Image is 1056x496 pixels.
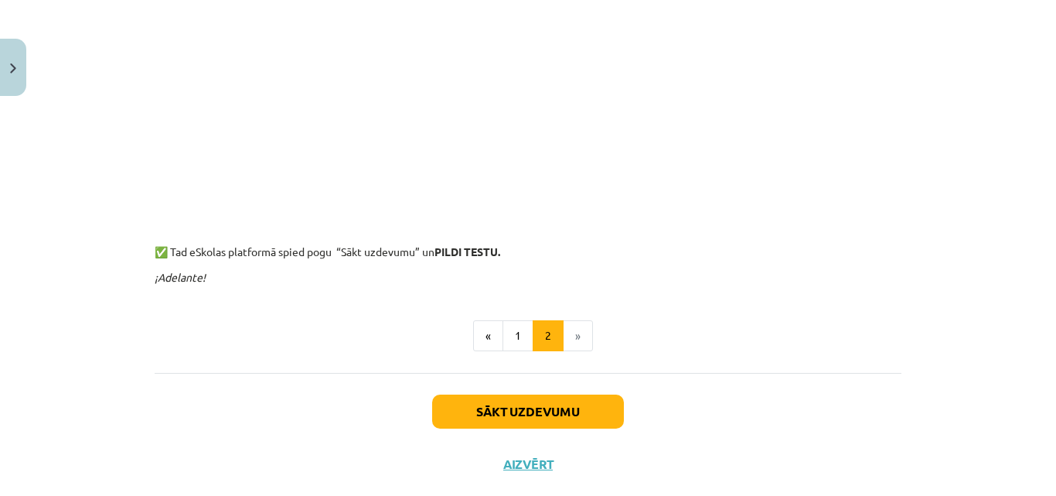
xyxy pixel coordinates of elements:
p: ✅ Tad eSkolas platformā spied pogu “Sākt uzdevumu” un [155,244,901,260]
em: ¡Adelante! [155,270,206,284]
nav: Page navigation example [155,320,901,351]
button: Sākt uzdevumu [432,395,624,429]
img: icon-close-lesson-0947bae3869378f0d4975bcd49f059093ad1ed9edebbc8119c70593378902aed.svg [10,63,16,74]
button: 2 [533,320,564,351]
button: Aizvērt [499,457,557,472]
strong: PILDI TESTU. [434,245,500,258]
button: « [473,320,503,351]
button: 1 [502,320,533,351]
